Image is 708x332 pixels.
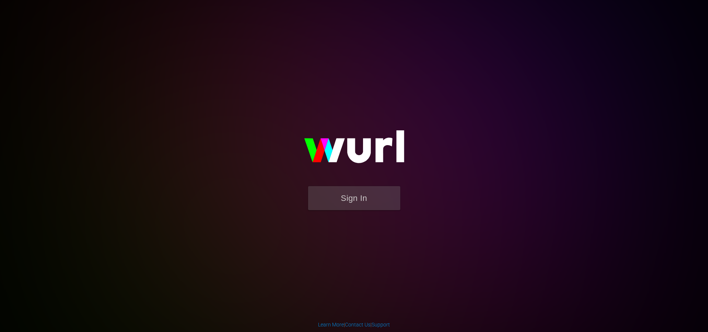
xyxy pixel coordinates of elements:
button: Sign In [308,186,400,210]
a: Learn More [318,322,344,328]
div: | | [318,321,390,328]
a: Contact Us [345,322,370,328]
a: Support [372,322,390,328]
img: wurl-logo-on-black-223613ac3d8ba8fe6dc639794a292ebdb59501304c7dfd60c99c58986ef67473.svg [280,114,428,186]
